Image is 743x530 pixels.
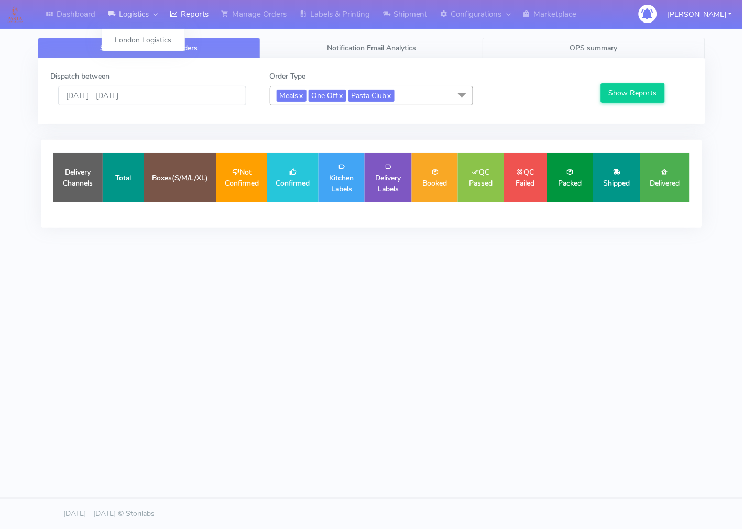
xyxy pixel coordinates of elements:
[365,153,411,202] td: Delivery Labels
[216,153,268,202] td: Not Confirmed
[338,90,343,101] a: x
[348,90,395,102] span: Pasta Club
[267,153,319,202] td: Confirmed
[103,153,145,202] td: Total
[458,153,504,202] td: QC Passed
[387,90,391,101] a: x
[640,153,690,202] td: Delivered
[50,71,110,82] label: Dispatch between
[102,31,185,49] a: London Logistics
[58,86,246,105] input: Pick the Daterange
[38,38,705,58] ul: Tabs
[309,90,346,102] span: One Off
[100,43,198,53] span: Statistics of Sales and Orders
[319,153,365,202] td: Kitchen Labels
[144,153,216,202] td: Boxes(S/M/L/XL)
[601,83,665,103] button: Show Reports
[270,71,306,82] label: Order Type
[660,4,740,25] button: [PERSON_NAME]
[412,153,458,202] td: Booked
[547,153,593,202] td: Packed
[277,90,307,102] span: Meals
[593,153,640,202] td: Shipped
[53,153,103,202] td: Delivery Channels
[504,153,548,202] td: QC Failed
[570,43,618,53] span: OPS summary
[299,90,303,101] a: x
[327,43,416,53] span: Notification Email Analytics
